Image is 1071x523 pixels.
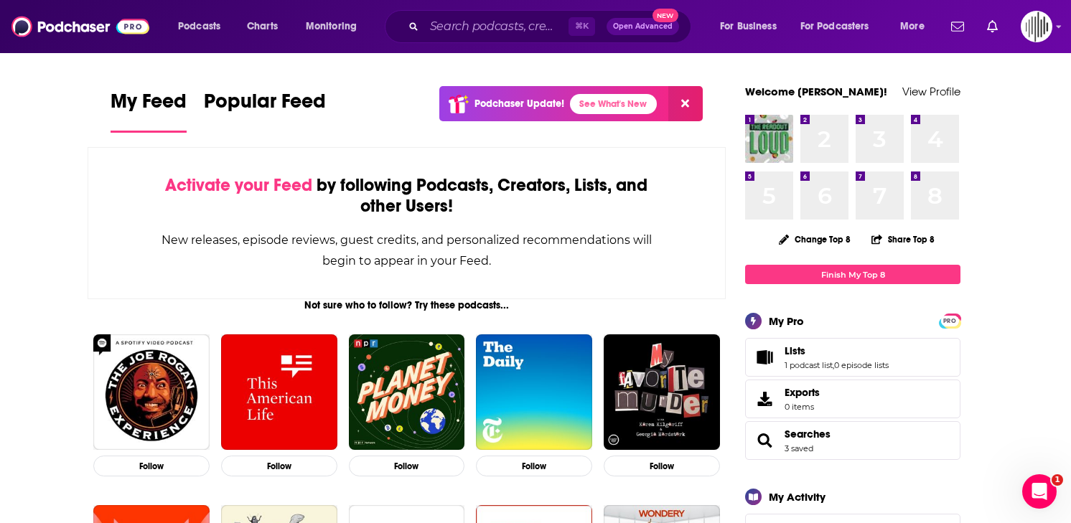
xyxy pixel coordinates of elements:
a: Lists [750,347,779,367]
div: Not sure who to follow? Try these podcasts... [88,299,726,311]
iframe: Intercom live chat [1022,474,1057,509]
a: Popular Feed [204,89,326,133]
span: Exports [785,386,820,399]
img: The Daily [476,334,592,451]
span: For Business [720,17,777,37]
span: Logged in as gpg2 [1021,11,1052,42]
button: Follow [349,456,465,476]
button: open menu [296,15,375,38]
button: Follow [93,456,210,476]
span: , [833,360,834,370]
a: Show notifications dropdown [981,14,1004,39]
span: Searches [745,421,960,460]
span: Charts [247,17,278,37]
a: Welcome [PERSON_NAME]! [745,85,887,98]
button: Open AdvancedNew [607,18,679,35]
span: My Feed [111,89,187,122]
span: For Podcasters [800,17,869,37]
button: open menu [791,15,890,38]
button: Show profile menu [1021,11,1052,42]
img: This American Life [221,334,337,451]
div: New releases, episode reviews, guest credits, and personalized recommendations will begin to appe... [160,230,653,271]
span: 0 items [785,402,820,412]
span: 1 [1052,474,1063,486]
div: My Activity [769,490,826,504]
img: User Profile [1021,11,1052,42]
button: Follow [476,456,592,476]
button: Change Top 8 [770,230,859,248]
div: My Pro [769,314,804,328]
button: Follow [221,456,337,476]
a: Searches [785,428,831,440]
img: Podchaser - Follow, Share and Rate Podcasts [11,13,149,40]
a: My Feed [111,89,187,133]
span: ⌘ K [569,17,595,36]
div: Search podcasts, credits, & more... [398,10,705,43]
span: PRO [941,316,958,326]
div: by following Podcasts, Creators, Lists, and other Users! [160,175,653,217]
span: Popular Feed [204,89,326,122]
button: open menu [890,15,943,38]
img: The Joe Rogan Experience [93,334,210,451]
a: Exports [745,380,960,418]
a: View Profile [902,85,960,98]
img: My Favorite Murder with Karen Kilgariff and Georgia Hardstark [604,334,720,451]
span: Monitoring [306,17,357,37]
button: Follow [604,456,720,476]
p: Podchaser Update! [474,98,564,110]
span: Lists [785,344,805,357]
a: Charts [238,15,286,38]
span: Open Advanced [613,23,673,30]
a: 1 podcast list [785,360,833,370]
a: See What's New [570,94,657,114]
button: Share Top 8 [871,225,935,253]
span: New [653,9,678,22]
a: Show notifications dropdown [945,14,970,39]
a: Searches [750,430,779,451]
a: 0 episode lists [834,360,889,370]
a: PRO [941,315,958,326]
a: 3 saved [785,443,813,453]
img: Planet Money [349,334,465,451]
span: Lists [745,338,960,377]
span: More [900,17,925,37]
a: Finish My Top 8 [745,265,960,284]
span: Podcasts [178,17,220,37]
a: Lists [785,344,889,357]
img: The Readout Loud [745,115,793,163]
input: Search podcasts, credits, & more... [424,15,569,38]
span: Activate your Feed [165,174,312,196]
button: open menu [168,15,239,38]
button: open menu [710,15,795,38]
span: Exports [750,389,779,409]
